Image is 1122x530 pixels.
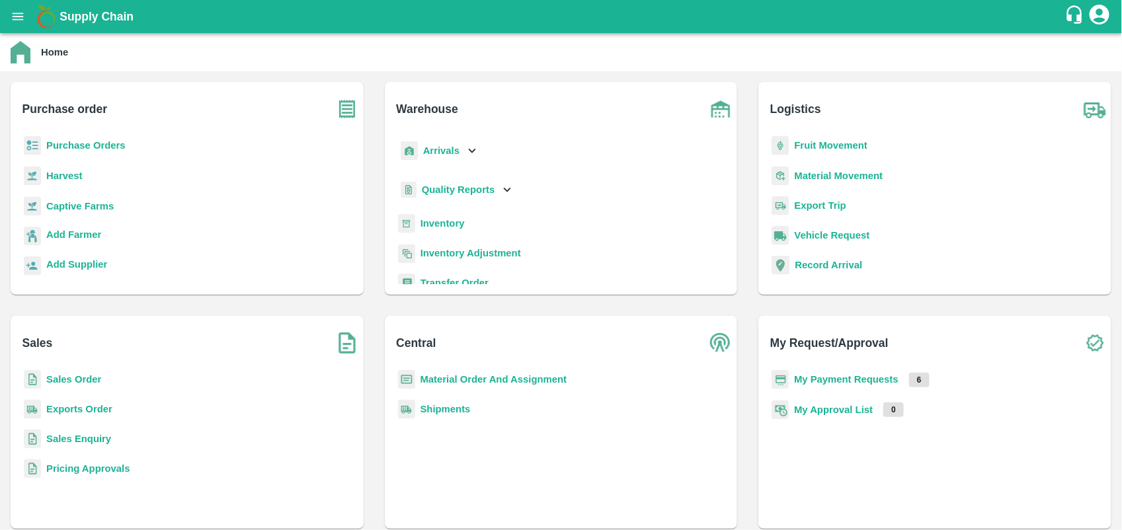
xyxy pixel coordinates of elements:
a: Transfer Order [421,278,489,288]
img: reciept [24,136,41,155]
a: Supply Chain [60,7,1064,26]
img: farmer [24,227,41,246]
b: Central [396,334,436,352]
img: material [772,166,789,186]
a: Exports Order [46,404,112,414]
a: Material Order And Assignment [421,374,567,385]
div: account of current user [1088,3,1111,30]
img: whArrival [401,141,418,161]
b: Warehouse [396,100,458,118]
b: Arrivals [423,145,460,156]
img: central [704,326,737,360]
img: recordArrival [772,256,789,274]
a: Inventory Adjustment [421,248,521,258]
b: Logistics [770,100,821,118]
img: shipments [24,400,41,419]
img: harvest [24,166,41,186]
img: approval [772,400,789,420]
a: Purchase Orders [46,140,126,151]
a: Shipments [421,404,471,414]
div: Arrivals [398,136,480,166]
img: fruit [772,136,789,155]
img: delivery [772,196,789,215]
img: vehicle [772,226,789,245]
img: whInventory [398,214,415,233]
a: Vehicle Request [794,230,869,241]
b: Purchase order [22,100,107,118]
b: Add Farmer [46,229,101,240]
img: supplier [24,256,41,276]
b: My Request/Approval [770,334,889,352]
img: shipments [398,400,415,419]
a: Add Supplier [46,257,107,275]
img: warehouse [704,93,737,126]
b: Home [41,47,68,57]
a: Material Movement [794,170,883,181]
img: centralMaterial [398,370,415,389]
img: truck [1078,93,1111,126]
p: 6 [909,373,930,387]
img: sales [24,430,41,449]
img: inventory [398,244,415,263]
a: Record Arrival [795,260,862,270]
a: My Payment Requests [794,374,899,385]
button: open drawer [3,1,33,32]
img: whTransfer [398,274,415,293]
a: Fruit Movement [794,140,867,151]
a: Add Farmer [46,227,101,245]
div: Quality Reports [398,176,515,204]
img: payment [772,370,789,389]
a: Export Trip [794,200,846,211]
img: qualityReport [401,182,417,198]
img: harvest [24,196,41,216]
a: Inventory [421,218,465,229]
img: sales [24,459,41,478]
a: Sales Order [46,374,101,385]
b: Supply Chain [60,10,134,23]
b: Sales [22,334,53,352]
b: Quality Reports [422,184,495,195]
img: logo [33,3,60,30]
a: Pricing Approvals [46,463,130,474]
img: check [1078,326,1111,360]
img: sales [24,370,41,389]
div: customer-support [1064,5,1088,28]
img: home [11,41,30,63]
img: soSales [331,326,364,360]
b: Add Supplier [46,259,107,270]
p: 0 [883,402,904,417]
a: My Approval List [794,404,873,415]
a: Harvest [46,170,82,181]
a: Sales Enquiry [46,434,111,444]
a: Captive Farms [46,201,114,211]
img: purchase [331,93,364,126]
